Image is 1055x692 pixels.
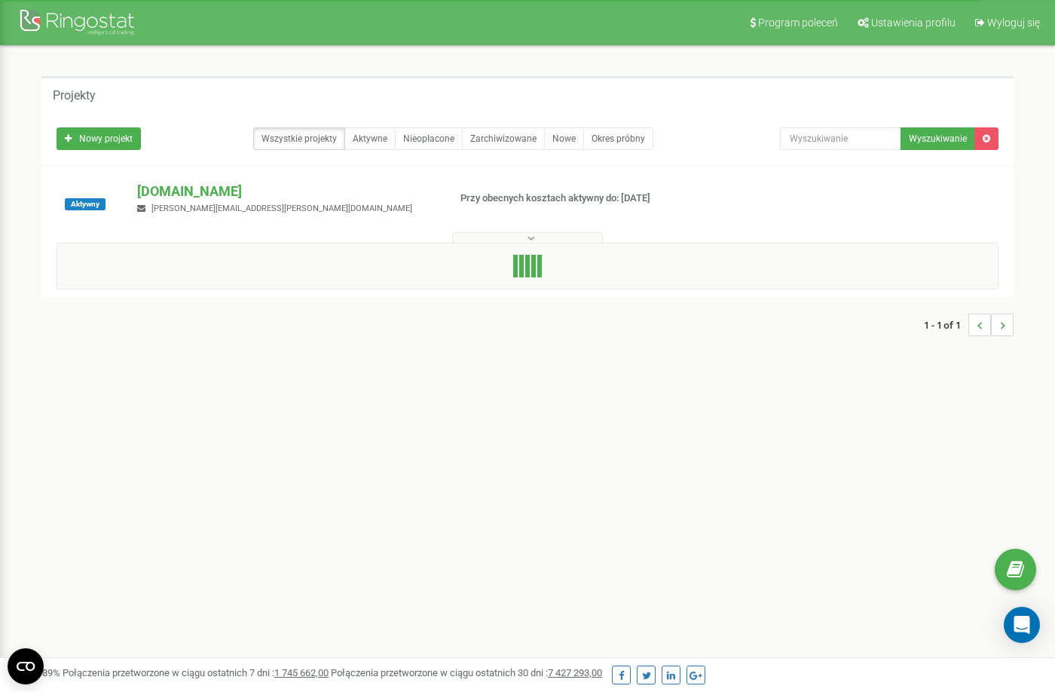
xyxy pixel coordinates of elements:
[274,667,329,678] u: 1 745 662,00
[253,127,345,150] a: Wszystkie projekty
[780,127,901,150] input: Wyszukiwanie
[548,667,602,678] u: 7 427 293,00
[151,204,412,213] span: [PERSON_NAME][EMAIL_ADDRESS][PERSON_NAME][DOMAIN_NAME]
[462,127,545,150] a: Zarchiwizowane
[871,17,956,29] span: Ustawienia profilu
[758,17,838,29] span: Program poleceń
[924,299,1014,351] nav: ...
[924,314,968,336] span: 1 - 1 of 1
[460,191,679,206] p: Przy obecnych kosztach aktywny do: [DATE]
[395,127,463,150] a: Nieopłacone
[1004,607,1040,643] div: Open Intercom Messenger
[57,127,141,150] a: Nowy projekt
[63,667,329,678] span: Połączenia przetworzone w ciągu ostatnich 7 dni :
[544,127,584,150] a: Nowe
[8,648,44,684] button: Open CMP widget
[344,127,396,150] a: Aktywne
[901,127,975,150] button: Wyszukiwanie
[65,198,105,210] span: Aktywny
[331,667,602,678] span: Połączenia przetworzone w ciągu ostatnich 30 dni :
[137,182,436,201] p: [DOMAIN_NAME]
[53,89,96,103] h5: Projekty
[583,127,653,150] a: Okres próbny
[987,17,1040,29] span: Wyloguj się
